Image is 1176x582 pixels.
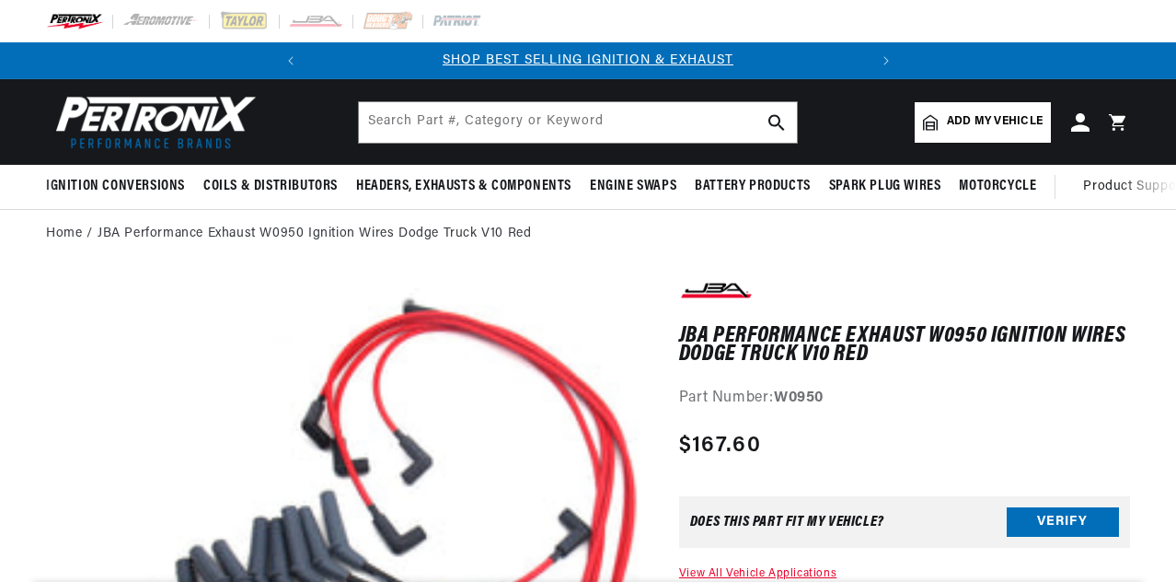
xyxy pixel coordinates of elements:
summary: Ignition Conversions [46,165,194,208]
div: 1 of 2 [309,51,868,71]
summary: Motorcycle [950,165,1045,208]
summary: Battery Products [686,165,820,208]
summary: Engine Swaps [581,165,686,208]
button: Translation missing: en.sections.announcements.next_announcement [868,42,905,79]
button: Translation missing: en.sections.announcements.previous_announcement [272,42,309,79]
span: Headers, Exhausts & Components [356,177,571,196]
div: Part Number: [679,387,1130,411]
nav: breadcrumbs [46,224,1130,244]
summary: Spark Plug Wires [820,165,951,208]
summary: Headers, Exhausts & Components [347,165,581,208]
input: Search Part #, Category or Keyword [359,102,797,143]
span: Motorcycle [959,177,1036,196]
a: SHOP BEST SELLING IGNITION & EXHAUST [443,53,733,67]
div: Announcement [309,51,868,71]
a: View All Vehicle Applications [679,568,836,579]
a: Home [46,224,82,244]
strong: W0950 [774,390,824,405]
a: Add my vehicle [915,102,1051,143]
button: search button [756,102,797,143]
span: Ignition Conversions [46,177,185,196]
button: Verify [1007,507,1119,537]
span: $167.60 [679,429,761,462]
span: Engine Swaps [590,177,676,196]
span: Coils & Distributors [203,177,338,196]
summary: Coils & Distributors [194,165,347,208]
a: JBA Performance Exhaust W0950 Ignition Wires Dodge Truck V10 Red [98,224,531,244]
h1: JBA Performance Exhaust W0950 Ignition Wires Dodge Truck V10 Red [679,327,1130,365]
div: Does This part fit My vehicle? [690,515,884,530]
span: Battery Products [695,177,811,196]
span: Add my vehicle [947,113,1043,131]
img: Pertronix [46,90,258,154]
span: Spark Plug Wires [829,177,941,196]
